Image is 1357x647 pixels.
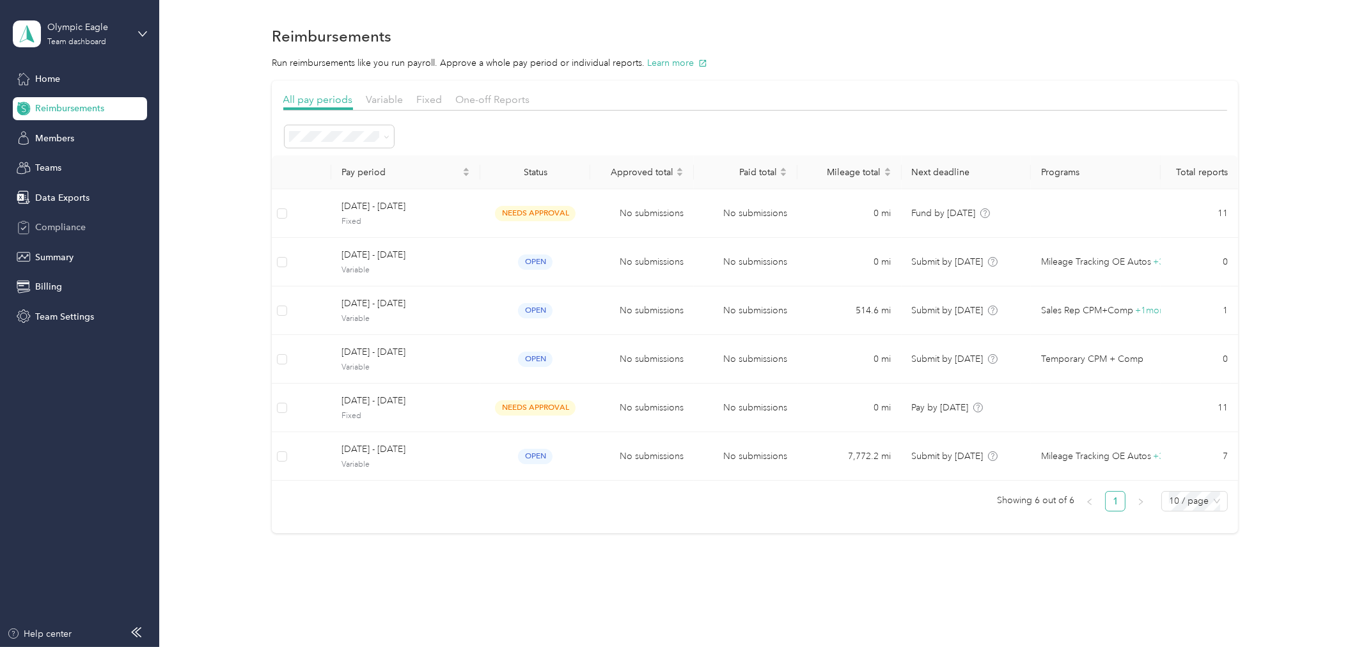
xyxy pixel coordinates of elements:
td: No submissions [590,286,694,335]
th: Paid total [694,155,797,189]
th: Total reports [1161,155,1239,189]
div: Team dashboard [47,38,106,46]
div: Page Size [1161,491,1228,511]
div: Status [490,167,580,178]
th: Mileage total [797,155,901,189]
td: No submissions [590,432,694,481]
span: Fixed [341,410,470,422]
h1: Reimbursements [272,29,391,43]
span: caret-up [780,166,787,173]
a: 1 [1106,492,1125,511]
span: [DATE] - [DATE] [341,345,470,359]
td: No submissions [694,335,797,384]
td: 11 [1161,189,1239,238]
td: 7,772.2 mi [797,432,901,481]
div: Olympic Eagle [47,20,127,34]
span: Sales Rep CPM+Comp [1041,304,1133,318]
li: 1 [1105,491,1126,511]
span: Submit by [DATE] [912,305,984,316]
button: Learn more [647,56,707,70]
span: [DATE] - [DATE] [341,248,470,262]
span: [DATE] - [DATE] [341,442,470,456]
span: Mileage total [808,167,881,178]
span: open [518,303,553,318]
span: All pay periods [283,93,353,105]
span: Summary [35,251,74,264]
span: Fixed [341,216,470,228]
td: 0 [1161,335,1239,384]
li: Next Page [1131,491,1151,511]
span: + 1 more [1136,305,1168,316]
span: Members [35,132,74,145]
span: caret-down [780,171,787,178]
span: Variable [341,362,470,373]
li: Previous Page [1079,491,1100,511]
span: Home [35,72,60,86]
td: 0 mi [797,189,901,238]
span: Variable [341,313,470,325]
span: Pay by [DATE] [912,402,969,413]
span: [DATE] - [DATE] [341,394,470,408]
span: Mileage Tracking OE Autos [1041,449,1151,464]
span: Approved total [600,167,673,178]
span: needs approval [495,206,576,221]
td: 0 mi [797,384,901,432]
span: + 3 more [1154,256,1186,267]
button: left [1079,491,1100,511]
th: Approved total [590,155,694,189]
p: Run reimbursements like you run payroll. Approve a whole pay period or individual reports. [272,56,1238,70]
span: Fund by [DATE] [912,208,976,219]
td: No submissions [694,384,797,432]
span: open [518,449,553,464]
span: + 3 more [1154,451,1186,462]
td: No submissions [694,189,797,238]
td: No submissions [590,384,694,432]
span: Variable [366,93,404,105]
td: No submissions [694,238,797,286]
span: 10 / page [1169,492,1220,511]
span: Mileage Tracking OE Autos [1041,255,1151,269]
span: needs approval [495,400,576,415]
span: Submit by [DATE] [912,256,984,267]
span: Teams [35,161,61,175]
span: Reimbursements [35,102,104,115]
span: Fixed [417,93,443,105]
span: Submit by [DATE] [912,354,984,364]
span: caret-up [462,166,470,173]
span: Pay period [341,167,460,178]
span: open [518,254,553,269]
span: Team Settings [35,310,94,323]
span: open [518,352,553,366]
span: Paid total [704,167,777,178]
th: Pay period [331,155,480,189]
span: caret-down [884,171,891,178]
td: 0 [1161,238,1239,286]
span: caret-up [884,166,891,173]
td: No submissions [590,238,694,286]
span: caret-down [462,171,470,178]
button: right [1131,491,1151,511]
span: Compliance [35,221,86,234]
td: 7 [1161,432,1239,481]
iframe: Everlance-gr Chat Button Frame [1285,575,1357,647]
td: 514.6 mi [797,286,901,335]
span: Billing [35,280,62,293]
span: [DATE] - [DATE] [341,297,470,311]
th: Next deadline [902,155,1031,189]
td: No submissions [694,286,797,335]
td: 0 mi [797,335,901,384]
span: Submit by [DATE] [912,451,984,462]
span: right [1137,498,1145,506]
span: Variable [341,265,470,276]
td: 1 [1161,286,1239,335]
th: Programs [1031,155,1161,189]
button: Help center [7,627,72,641]
span: Variable [341,459,470,471]
td: 11 [1161,384,1239,432]
span: caret-down [676,171,684,178]
td: No submissions [590,189,694,238]
td: No submissions [694,432,797,481]
span: left [1086,498,1094,506]
td: No submissions [590,335,694,384]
